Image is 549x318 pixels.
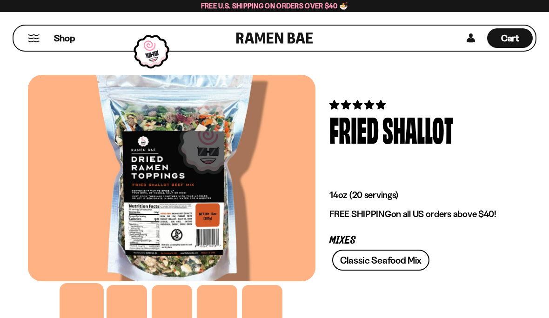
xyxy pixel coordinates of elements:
span: Cart [501,33,519,44]
p: on all US orders above $40! [329,208,507,220]
strong: FREE SHIPPING [329,208,391,219]
span: 4.83 stars [329,99,388,111]
a: Classic Seafood Mix [332,250,429,271]
a: Shop [54,28,75,48]
span: Shop [54,32,75,45]
p: Mixes [329,236,507,245]
div: Shallot [382,112,453,146]
div: Fried [329,112,379,146]
button: Mobile Menu Trigger [27,34,40,42]
div: Cart [487,26,533,51]
p: 14oz (20 servings) [329,189,507,201]
span: Free U.S. Shipping on Orders over $40 🍜 [201,1,348,10]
